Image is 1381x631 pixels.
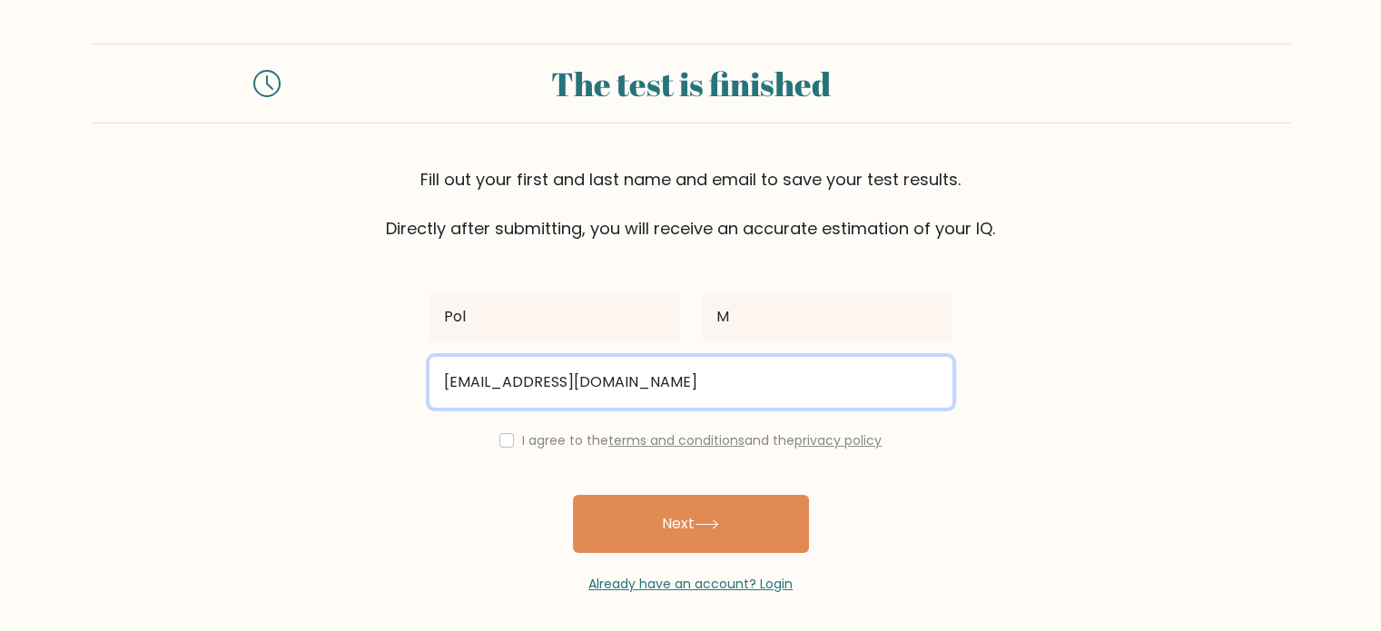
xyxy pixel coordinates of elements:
label: I agree to the and the [522,431,882,449]
div: Fill out your first and last name and email to save your test results. Directly after submitting,... [92,167,1290,241]
a: Already have an account? Login [588,575,793,593]
input: Email [429,357,952,408]
input: First name [429,291,680,342]
a: privacy policy [794,431,882,449]
input: Last name [702,291,952,342]
button: Next [573,495,809,553]
a: terms and conditions [608,431,745,449]
div: The test is finished [302,59,1080,108]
